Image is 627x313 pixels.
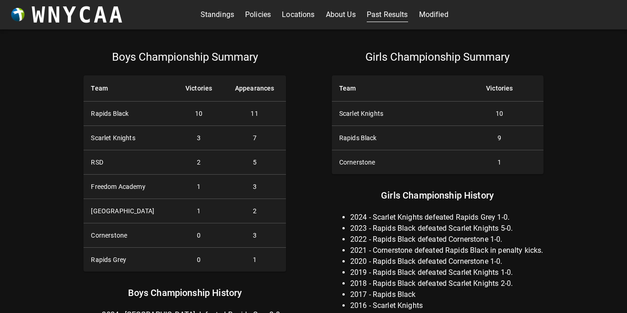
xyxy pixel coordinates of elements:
[419,7,448,22] a: Modified
[456,126,543,150] td: 9
[223,75,286,102] th: Appearances
[350,212,543,223] li: 2024 - Scarlet Knights defeated Rapids Grey 1-0.
[332,75,456,102] th: Team
[223,150,286,175] td: 5
[332,126,456,150] th: Rapids Black
[367,7,408,22] a: Past Results
[332,188,543,203] p: Girls Championship History
[350,289,543,300] li: 2017 - Rapids Black
[84,199,174,223] th: [GEOGRAPHIC_DATA]
[84,285,286,300] p: Boys Championship History
[84,248,174,272] th: Rapids Grey
[350,267,543,278] li: 2019 - Rapids Black defeated Scarlet Knights 1-0.
[350,245,543,256] li: 2021 - Cornerstone defeated Rapids Black in penalty kicks.
[84,102,174,126] th: Rapids Black
[223,223,286,248] td: 3
[223,102,286,126] td: 11
[350,278,543,289] li: 2018 - Rapids Black defeated Scarlet Knights 2-0.
[84,175,174,199] th: Freedom Academy
[32,2,124,28] h3: WNYCAA
[282,7,314,22] a: Locations
[223,199,286,223] td: 2
[11,8,25,22] img: wnycaaBall.png
[326,7,356,22] a: About Us
[84,75,174,102] th: Team
[174,248,223,272] td: 0
[174,175,223,199] td: 1
[350,234,543,245] li: 2022 - Rapids Black defeated Cornerstone 1-0.
[332,102,456,126] th: Scarlet Knights
[223,126,286,150] td: 7
[84,223,174,248] th: Cornerstone
[332,50,543,64] p: Girls Championship Summary
[350,223,543,234] li: 2023 - Rapids Black defeated Scarlet Knights 5-0.
[174,199,223,223] td: 1
[174,126,223,150] td: 3
[84,150,174,175] th: RSD
[84,126,174,150] th: Scarlet Knights
[245,7,271,22] a: Policies
[174,150,223,175] td: 2
[456,150,543,175] td: 1
[332,150,456,175] th: Cornerstone
[201,7,234,22] a: Standings
[174,75,223,102] th: Victories
[223,248,286,272] td: 1
[174,102,223,126] td: 10
[223,175,286,199] td: 3
[350,256,543,267] li: 2020 - Rapids Black defeated Cornerstone 1-0.
[456,75,543,102] th: Victories
[350,300,543,311] li: 2016 - Scarlet Knights
[174,223,223,248] td: 0
[84,50,286,64] p: Boys Championship Summary
[456,102,543,126] td: 10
